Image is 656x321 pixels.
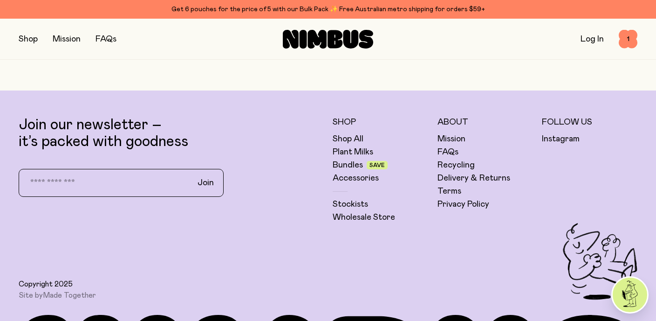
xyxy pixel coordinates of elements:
[198,177,214,188] span: Join
[19,4,637,15] div: Get 6 pouches for the price of 5 with our Bulk Pack ✨ Free Australian metro shipping for orders $59+
[333,173,379,184] a: Accessories
[333,199,368,210] a: Stockists
[619,30,637,49] button: 1
[542,117,637,128] h5: Follow Us
[96,35,116,43] a: FAQs
[437,160,475,171] a: Recycling
[190,173,221,193] button: Join
[333,160,363,171] a: Bundles
[43,292,96,299] a: Made Together
[369,162,385,168] span: Save
[437,133,465,145] a: Mission
[613,278,647,312] img: agent
[53,35,81,43] a: Mission
[437,186,461,197] a: Terms
[542,133,580,145] a: Instagram
[19,279,73,289] span: Copyright 2025
[437,117,533,128] h5: About
[333,147,373,158] a: Plant Milks
[437,199,489,210] a: Privacy Policy
[581,35,604,43] a: Log In
[333,117,428,128] h5: Shop
[19,291,96,300] span: Site by
[333,133,363,145] a: Shop All
[437,147,458,158] a: FAQs
[333,212,395,223] a: Wholesale Store
[437,173,510,184] a: Delivery & Returns
[19,117,323,150] p: Join our newsletter – it’s packed with goodness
